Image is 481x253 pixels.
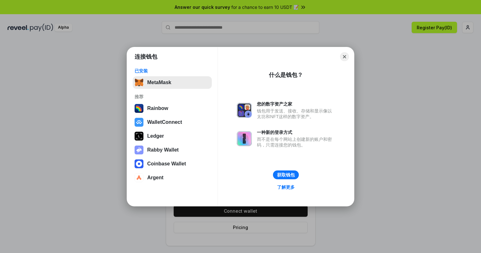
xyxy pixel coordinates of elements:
div: 获取钱包 [277,172,295,178]
button: MetaMask [133,76,212,89]
button: Ledger [133,130,212,142]
div: Coinbase Wallet [147,161,186,167]
div: 一种新的登录方式 [257,129,335,135]
div: 什么是钱包？ [269,71,303,79]
img: svg+xml,%3Csvg%20width%3D%22120%22%20height%3D%22120%22%20viewBox%3D%220%200%20120%20120%22%20fil... [135,104,143,113]
button: Coinbase Wallet [133,158,212,170]
div: 推荐 [135,94,210,100]
img: svg+xml,%3Csvg%20width%3D%2228%22%20height%3D%2228%22%20viewBox%3D%220%200%2028%2028%22%20fill%3D... [135,118,143,127]
button: Argent [133,171,212,184]
div: WalletConnect [147,119,182,125]
img: svg+xml,%3Csvg%20fill%3D%22none%22%20height%3D%2233%22%20viewBox%3D%220%200%2035%2033%22%20width%... [135,78,143,87]
a: 了解更多 [273,183,298,191]
img: svg+xml,%3Csvg%20xmlns%3D%22http%3A%2F%2Fwww.w3.org%2F2000%2Fsvg%22%20width%3D%2228%22%20height%3... [135,132,143,141]
img: svg+xml,%3Csvg%20width%3D%2228%22%20height%3D%2228%22%20viewBox%3D%220%200%2028%2028%22%20fill%3D... [135,173,143,182]
button: Rabby Wallet [133,144,212,156]
img: svg+xml,%3Csvg%20xmlns%3D%22http%3A%2F%2Fwww.w3.org%2F2000%2Fsvg%22%20fill%3D%22none%22%20viewBox... [237,131,252,146]
img: svg+xml,%3Csvg%20xmlns%3D%22http%3A%2F%2Fwww.w3.org%2F2000%2Fsvg%22%20fill%3D%22none%22%20viewBox... [135,146,143,154]
div: 已安装 [135,68,210,74]
div: Rainbow [147,106,168,111]
div: MetaMask [147,80,171,85]
img: svg+xml,%3Csvg%20width%3D%2228%22%20height%3D%2228%22%20viewBox%3D%220%200%2028%2028%22%20fill%3D... [135,159,143,168]
div: Ledger [147,133,164,139]
button: Rainbow [133,102,212,115]
div: 钱包用于发送、接收、存储和显示像以太坊和NFT这样的数字资产。 [257,108,335,119]
div: Argent [147,175,164,181]
button: Close [340,52,349,61]
div: 而不是在每个网站上创建新的账户和密码，只需连接您的钱包。 [257,136,335,148]
h1: 连接钱包 [135,53,157,60]
div: Rabby Wallet [147,147,179,153]
button: WalletConnect [133,116,212,129]
div: 了解更多 [277,184,295,190]
button: 获取钱包 [273,170,299,179]
img: svg+xml,%3Csvg%20xmlns%3D%22http%3A%2F%2Fwww.w3.org%2F2000%2Fsvg%22%20fill%3D%22none%22%20viewBox... [237,103,252,118]
div: 您的数字资产之家 [257,101,335,107]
